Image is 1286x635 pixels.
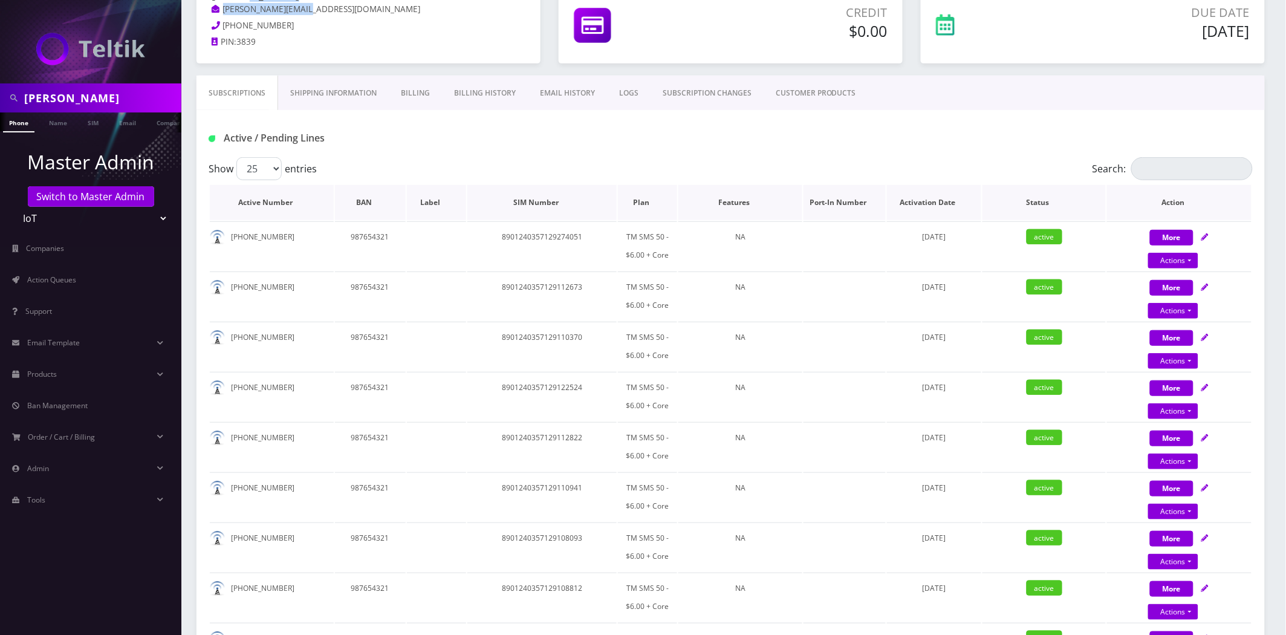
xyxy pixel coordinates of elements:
p: Credit [712,4,888,22]
span: active [1027,581,1062,596]
td: [PHONE_NUMBER] [210,322,334,371]
td: [PHONE_NUMBER] [210,523,334,571]
span: active [1027,430,1062,445]
span: Action Queues [27,275,76,285]
a: Phone [3,112,34,132]
td: 987654321 [335,422,406,471]
span: 3839 [236,36,256,47]
span: [PHONE_NUMBER] [223,20,294,31]
th: Plan: activate to sort column ascending [618,185,677,220]
img: IoT [36,33,145,65]
img: default.png [210,380,225,396]
a: Company [151,112,191,131]
button: More [1150,380,1193,396]
label: Show entries [209,157,317,180]
td: 987654321 [335,472,406,521]
span: Order / Cart / Billing [28,432,96,442]
a: Actions [1148,403,1198,419]
button: More [1150,280,1193,296]
a: Actions [1148,303,1198,319]
a: Actions [1148,504,1198,519]
td: 987654321 [335,272,406,321]
td: TM SMS 50 - $6.00 + Core [618,322,677,371]
span: active [1027,530,1062,545]
input: Search in Company [24,86,178,109]
th: BAN: activate to sort column ascending [335,185,406,220]
td: 8901240357129112673 [467,272,617,321]
span: [DATE] [922,282,946,292]
td: [PHONE_NUMBER] [210,422,334,471]
button: More [1150,581,1193,597]
td: NA [678,573,802,622]
span: active [1027,330,1062,345]
img: default.png [210,330,225,345]
td: 987654321 [335,573,406,622]
td: NA [678,372,802,421]
td: TM SMS 50 - $6.00 + Core [618,221,677,270]
img: default.png [210,431,225,446]
button: More [1150,431,1193,446]
button: More [1150,330,1193,346]
td: 8901240357129108093 [467,523,617,571]
td: 8901240357129110941 [467,472,617,521]
td: 8901240357129112822 [467,422,617,471]
td: [PHONE_NUMBER] [210,372,334,421]
td: 987654321 [335,322,406,371]
a: Subscriptions [196,76,278,111]
th: SIM Number: activate to sort column ascending [467,185,617,220]
td: NA [678,422,802,471]
td: TM SMS 50 - $6.00 + Core [618,573,677,622]
a: Actions [1148,554,1198,570]
img: default.png [210,230,225,245]
th: Action: activate to sort column ascending [1107,185,1252,220]
span: Ban Management [27,400,88,411]
td: TM SMS 50 - $6.00 + Core [618,372,677,421]
a: Billing History [442,76,528,111]
span: active [1027,279,1062,295]
td: TM SMS 50 - $6.00 + Core [618,272,677,321]
td: TM SMS 50 - $6.00 + Core [618,472,677,521]
p: Due Date [1047,4,1250,22]
th: Status: activate to sort column ascending [982,185,1106,220]
td: TM SMS 50 - $6.00 + Core [618,523,677,571]
a: Shipping Information [278,76,389,111]
span: [DATE] [922,232,946,242]
span: [DATE] [922,382,946,392]
a: Actions [1148,253,1198,269]
td: NA [678,523,802,571]
th: Active Number: activate to sort column ascending [210,185,334,220]
td: 8901240357129108812 [467,573,617,622]
span: Products [27,369,57,379]
h1: Active / Pending Lines [209,132,545,144]
a: CUSTOMER PRODUCTS [764,76,868,111]
a: Name [43,112,73,131]
a: Actions [1148,604,1198,620]
td: NA [678,272,802,321]
span: [DATE] [922,432,946,443]
td: [PHONE_NUMBER] [210,472,334,521]
img: default.png [210,531,225,546]
span: Companies [27,243,65,253]
a: SUBSCRIPTION CHANGES [651,76,764,111]
td: [PHONE_NUMBER] [210,272,334,321]
button: More [1150,230,1193,246]
td: NA [678,472,802,521]
label: Search: [1093,157,1253,180]
img: default.png [210,581,225,596]
img: default.png [210,481,225,496]
td: [PHONE_NUMBER] [210,573,334,622]
td: 8901240357129274051 [467,221,617,270]
a: [PERSON_NAME][EMAIL_ADDRESS][DOMAIN_NAME] [212,4,421,16]
h5: [DATE] [1047,22,1250,40]
td: 987654321 [335,221,406,270]
th: Activation Date: activate to sort column ascending [887,185,981,220]
a: Actions [1148,454,1198,469]
img: default.png [210,280,225,295]
a: PIN: [212,36,236,48]
button: More [1150,531,1193,547]
a: Switch to Master Admin [28,186,154,207]
a: Email [113,112,142,131]
span: Tools [27,495,45,505]
span: Admin [27,463,49,474]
